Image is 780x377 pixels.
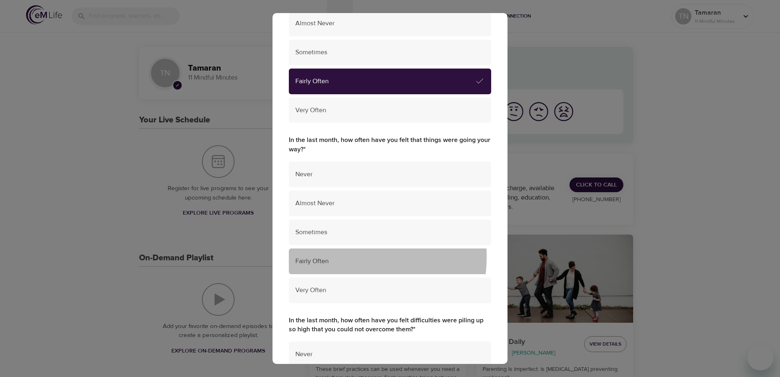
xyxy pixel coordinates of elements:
[295,19,485,28] span: Almost Never
[295,286,485,295] span: Very Often
[289,135,491,154] label: In the last month, how often have you felt that things were going your way?
[295,199,485,208] span: Almost Never
[295,228,485,237] span: Sometimes
[295,170,485,179] span: Never
[289,316,491,335] label: In the last month, how often have you felt difficulties were piling up so high that you could not...
[295,257,485,266] span: Fairly Often
[295,48,485,57] span: Sometimes
[295,350,485,359] span: Never
[295,77,475,86] span: Fairly Often
[295,106,485,115] span: Very Often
